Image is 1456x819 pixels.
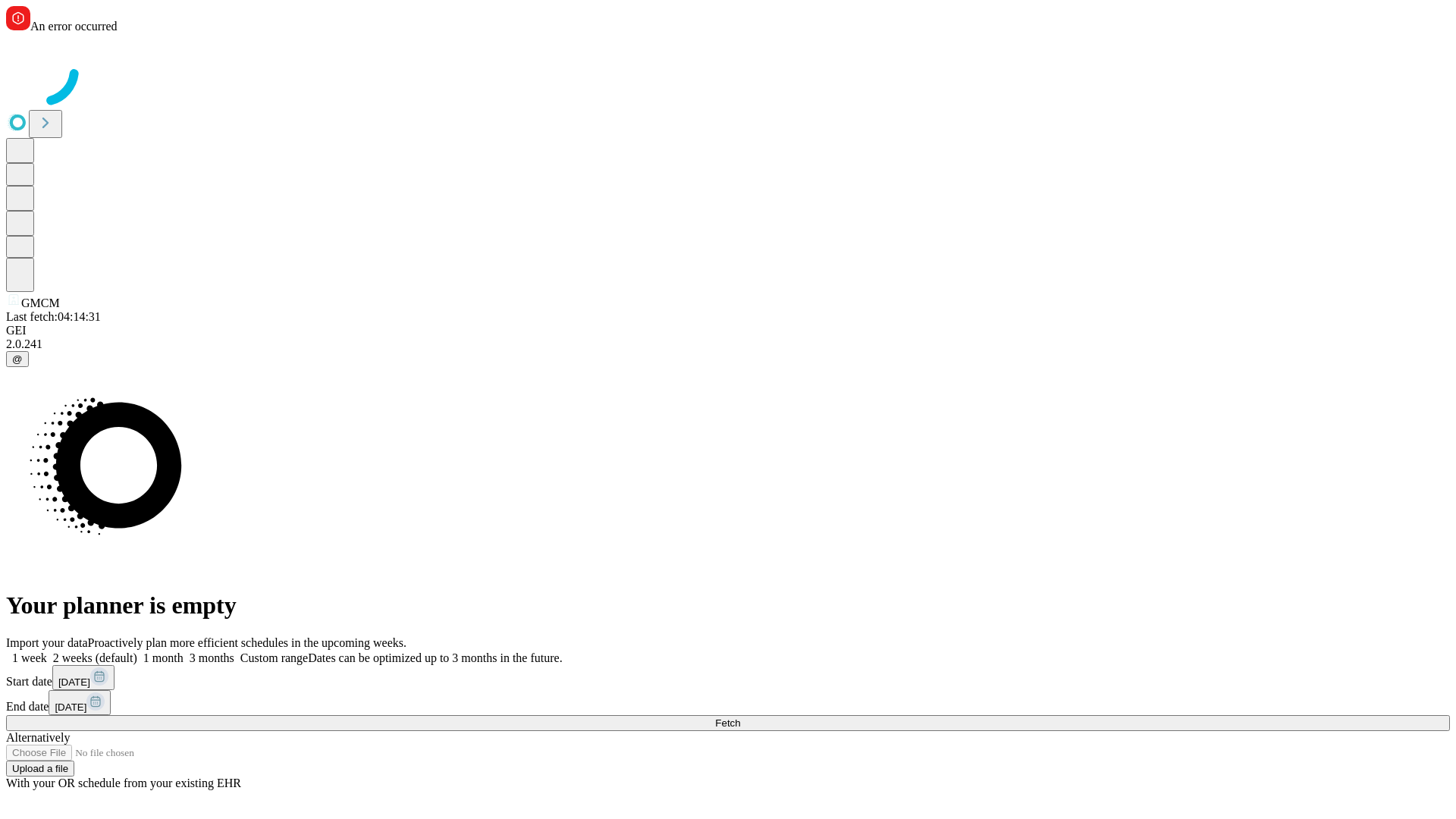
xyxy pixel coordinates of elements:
[6,337,1450,351] div: 2.0.241
[12,651,47,664] span: 1 week
[6,636,88,649] span: Import your data
[6,690,1450,715] div: End date
[308,651,562,664] span: Dates can be optimized up to 3 months in the future.
[240,651,308,664] span: Custom range
[6,310,101,323] span: Last fetch: 04:14:31
[52,665,115,690] button: [DATE]
[6,591,1450,620] h1: Your planner is empty
[6,324,1450,337] div: GEI
[6,351,29,367] button: @
[12,353,23,365] span: @
[21,297,60,309] span: GMCM
[6,665,1450,690] div: Start date
[53,651,137,664] span: 2 weeks (default)
[49,690,111,715] button: [DATE]
[715,717,740,729] span: Fetch
[6,777,241,789] span: With your OR schedule from your existing EHR
[55,701,86,713] span: [DATE]
[6,761,74,777] button: Upload a file
[6,715,1450,731] button: Fetch
[190,651,234,664] span: 3 months
[88,636,406,649] span: Proactively plan more efficient schedules in the upcoming weeks.
[58,676,90,688] span: [DATE]
[30,20,118,33] span: An error occurred
[6,731,70,744] span: Alternatively
[143,651,184,664] span: 1 month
